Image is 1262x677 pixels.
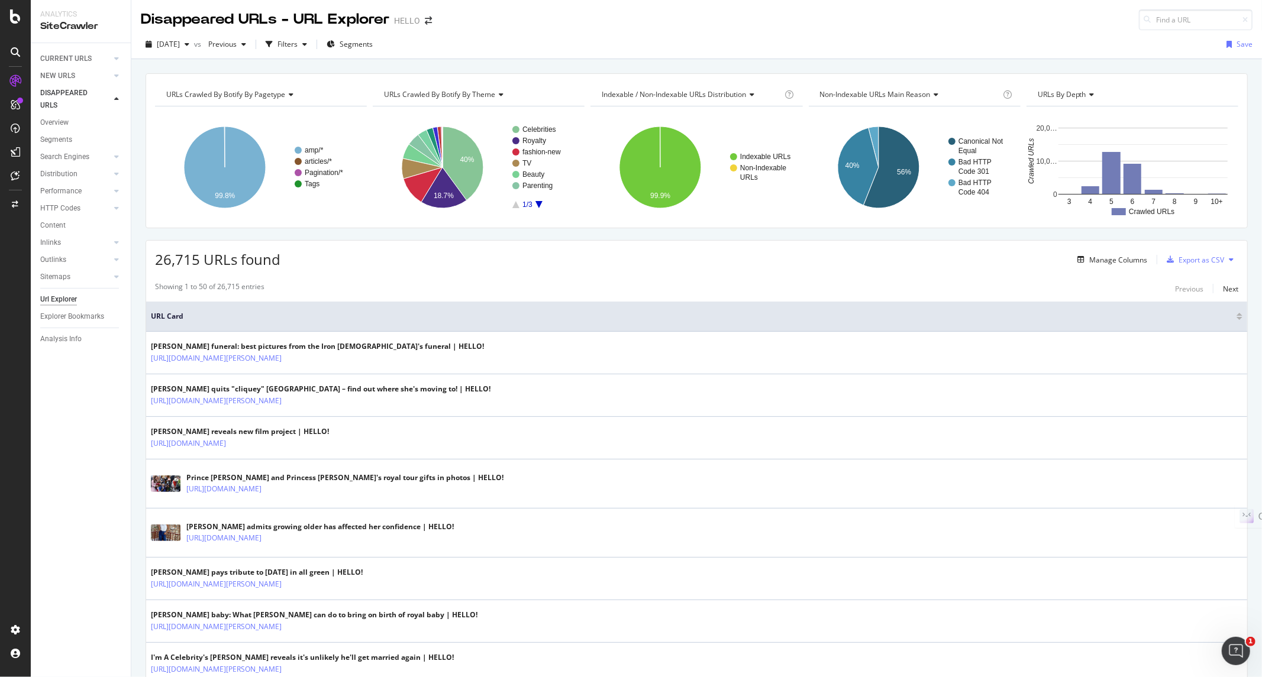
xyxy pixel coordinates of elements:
[151,438,226,449] a: [URL][DOMAIN_NAME]
[151,384,490,394] div: [PERSON_NAME] quits "cliquey" [GEOGRAPHIC_DATA] – find out where she's moving to! | HELLO!
[599,85,782,104] h4: Indexable / Non-Indexable URLs Distribution
[155,281,264,296] div: Showing 1 to 50 of 26,715 entries
[40,168,78,180] div: Distribution
[958,188,989,196] text: Code 404
[151,426,329,437] div: [PERSON_NAME] reveals new film project | HELLO!
[522,148,561,156] text: fashion-new
[151,475,180,492] img: main image
[845,161,859,170] text: 40%
[1109,197,1113,206] text: 5
[1036,124,1057,132] text: 20,0…
[1175,281,1203,296] button: Previous
[1162,250,1224,269] button: Export as CSV
[522,137,546,145] text: Royalty
[40,310,104,323] div: Explorer Bookmarks
[151,311,1234,322] span: URL Card
[186,532,262,544] a: [URL][DOMAIN_NAME]
[373,116,585,219] svg: A chart.
[394,15,420,27] div: HELLO
[522,159,531,167] text: TV
[157,39,180,49] span: 2025 Sep. 14th
[1175,284,1203,294] div: Previous
[155,116,367,219] svg: A chart.
[425,17,432,25] div: arrow-right-arrow-left
[277,39,298,49] div: Filters
[522,125,556,134] text: Celebrities
[1131,197,1135,206] text: 6
[40,116,122,129] a: Overview
[151,524,180,541] img: main image
[40,87,111,112] a: DISAPPEARED URLS
[40,53,92,65] div: CURRENT URLS
[164,85,356,104] h4: URLs Crawled By Botify By pagetype
[151,652,454,663] div: I'm A Celebrity's [PERSON_NAME] reveals it's unlikely he'll get married again | HELLO!
[305,146,324,154] text: amp/*
[40,333,122,345] a: Analysis Info
[40,87,100,112] div: DISAPPEARED URLS
[40,293,77,306] div: Url Explorer
[590,116,802,219] svg: A chart.
[40,333,82,345] div: Analysis Info
[384,89,495,99] span: URLs Crawled By Botify By theme
[1173,197,1177,206] text: 8
[1211,197,1222,206] text: 10+
[40,70,111,82] a: NEW URLS
[740,173,758,182] text: URLs
[1222,35,1253,54] button: Save
[1089,255,1147,265] div: Manage Columns
[151,621,282,633] a: [URL][DOMAIN_NAME][PERSON_NAME]
[305,157,332,166] text: articles/*
[809,116,1021,219] svg: A chart.
[151,352,282,364] a: [URL][DOMAIN_NAME][PERSON_NAME]
[40,237,111,249] a: Inlinks
[434,192,454,200] text: 18.7%
[1129,208,1174,216] text: Crawled URLs
[305,169,343,177] text: Pagination/*
[1179,255,1224,265] div: Export as CSV
[40,116,69,129] div: Overview
[1027,138,1035,184] text: Crawled URLs
[1223,284,1238,294] div: Next
[40,185,82,197] div: Performance
[1222,637,1250,665] iframe: Intercom live chat
[151,578,282,590] a: [URL][DOMAIN_NAME][PERSON_NAME]
[40,134,72,146] div: Segments
[1035,85,1228,104] h4: URLs by Depth
[40,271,111,283] a: Sitemaps
[40,53,111,65] a: CURRENT URLS
[40,293,122,306] a: Url Explorer
[40,20,121,33] div: SiteCrawler
[1237,39,1253,49] div: Save
[522,200,532,209] text: 1/3
[460,156,475,164] text: 40%
[141,35,194,54] button: [DATE]
[40,254,111,266] a: Outlinks
[261,35,312,54] button: Filters
[186,483,262,495] a: [URL][DOMAIN_NAME]
[958,167,989,176] text: Code 301
[151,567,363,578] div: [PERSON_NAME] pays tribute to [DATE] in all green | HELLO!
[818,85,1000,104] h4: Non-Indexable URLs Main Reason
[340,39,373,49] span: Segments
[1246,637,1255,646] span: 1
[40,202,111,215] a: HTTP Codes
[522,182,553,190] text: Parenting
[151,341,484,352] div: [PERSON_NAME] funeral: best pictures from the Iron [DEMOGRAPHIC_DATA]'s funeral | HELLO!
[958,137,1003,145] text: Canonical Not
[155,250,280,269] span: 26,715 URLs found
[40,310,122,323] a: Explorer Bookmarks
[958,158,992,166] text: Bad HTTP
[40,185,111,197] a: Performance
[322,35,377,54] button: Segments
[651,192,671,200] text: 99.9%
[186,521,454,532] div: [PERSON_NAME] admits growing older has affected her confidence | HELLO!
[1038,89,1086,99] span: URLs by Depth
[1151,197,1156,206] text: 7
[40,237,61,249] div: Inlinks
[1027,116,1238,219] svg: A chart.
[1067,197,1071,206] text: 3
[141,9,389,30] div: Disappeared URLs - URL Explorer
